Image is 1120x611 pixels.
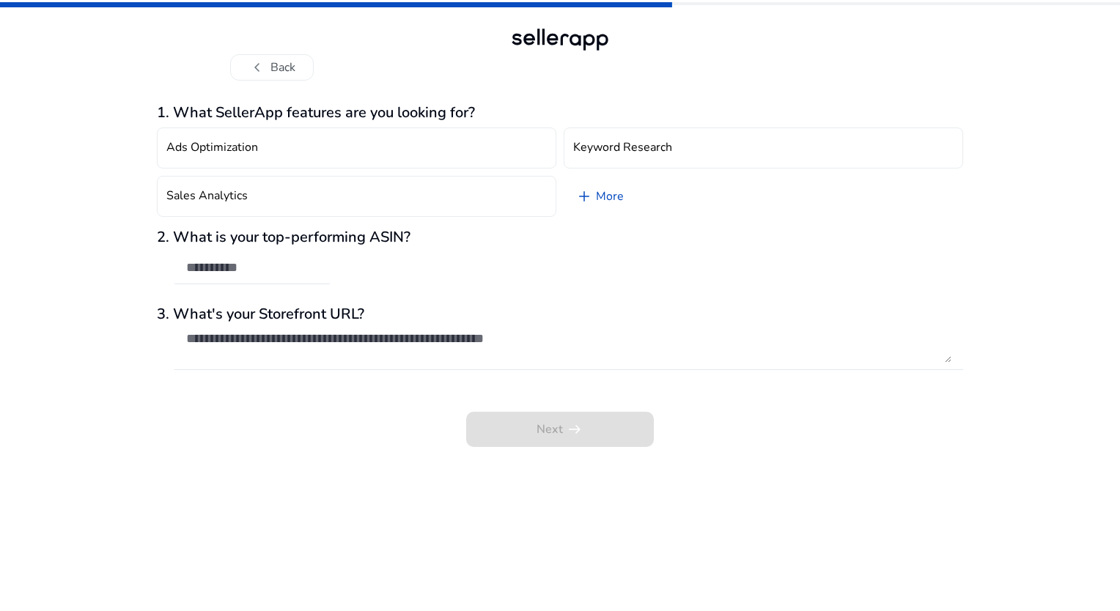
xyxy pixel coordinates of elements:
button: chevron_leftBack [230,54,314,81]
h3: 1. What SellerApp features are you looking for? [157,104,963,122]
h3: 2. What is your top-performing ASIN? [157,229,963,246]
button: Keyword Research [564,127,963,169]
button: Ads Optimization [157,127,556,169]
a: More [564,176,635,217]
span: chevron_left [248,59,266,76]
h4: Sales Analytics [166,189,248,203]
h4: Ads Optimization [166,141,258,155]
h3: 3. What's your Storefront URL? [157,305,963,323]
button: Sales Analytics [157,176,556,217]
span: add [575,188,593,205]
h4: Keyword Research [573,141,672,155]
